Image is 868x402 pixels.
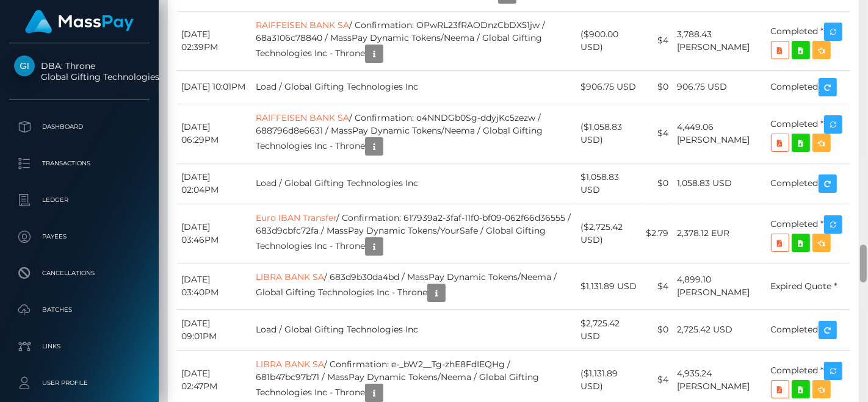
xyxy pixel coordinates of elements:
td: [DATE] 10:01PM [177,70,251,104]
td: $906.75 USD [576,70,642,104]
td: Load / Global Gifting Technologies Inc [251,309,576,350]
p: Cancellations [14,264,145,282]
td: [DATE] 03:40PM [177,263,251,309]
p: Links [14,337,145,356]
td: $4 [642,104,673,163]
td: $0 [642,309,673,350]
td: $2.79 [642,204,673,263]
td: / 683d9b30da4bd / MassPay Dynamic Tokens/Neema / Global Gifting Technologies Inc - Throne [251,263,576,309]
a: Euro IBAN Transfer [256,212,336,223]
td: $1,058.83 USD [576,163,642,204]
td: [DATE] 03:46PM [177,204,251,263]
td: ($900.00 USD) [576,11,642,70]
td: [DATE] 06:29PM [177,104,251,163]
td: Completed * [767,204,850,263]
a: Transactions [9,148,150,179]
td: 1,058.83 USD [673,163,766,204]
p: Transactions [14,154,145,173]
td: Expired Quote * [767,263,850,309]
a: Ledger [9,185,150,215]
td: ($1,058.83 USD) [576,104,642,163]
td: [DATE] 02:39PM [177,11,251,70]
a: Payees [9,221,150,252]
td: $4 [642,263,673,309]
a: LIBRA BANK SA [256,271,324,282]
td: [DATE] 09:01PM [177,309,251,350]
img: MassPay Logo [25,10,134,34]
td: 3,788.43 [PERSON_NAME] [673,11,766,70]
p: Payees [14,228,145,246]
td: 4,449.06 [PERSON_NAME] [673,104,766,163]
a: User Profile [9,368,150,398]
p: Dashboard [14,118,145,136]
td: [DATE] 02:04PM [177,163,251,204]
a: RAIFFEISEN BANK SA [256,112,349,123]
td: Completed [767,309,850,350]
td: 4,899.10 [PERSON_NAME] [673,263,766,309]
td: Completed * [767,11,850,70]
td: 2,378.12 EUR [673,204,766,263]
p: Ledger [14,191,145,209]
span: DBA: Throne Global Gifting Technologies Inc [9,60,150,82]
td: / Confirmation: OPwRL23fRAODnzCbDX51jw / 68a3106c78840 / MassPay Dynamic Tokens/Neema / Global Gi... [251,11,576,70]
p: Batches [14,301,145,319]
td: / Confirmation: 617939a2-3faf-11f0-bf09-062f66d36555 / 683d9cbfc72fa / MassPay Dynamic Tokens/You... [251,204,576,263]
td: $1,131.89 USD [576,263,642,309]
a: Dashboard [9,112,150,142]
a: Links [9,331,150,362]
a: Cancellations [9,258,150,289]
td: 906.75 USD [673,70,766,104]
td: 2,725.42 USD [673,309,766,350]
td: Completed [767,163,850,204]
p: User Profile [14,374,145,392]
img: Global Gifting Technologies Inc [14,56,35,76]
td: $0 [642,70,673,104]
td: Completed * [767,104,850,163]
td: Load / Global Gifting Technologies Inc [251,70,576,104]
a: Batches [9,295,150,325]
a: LIBRA BANK SA [256,359,324,370]
a: RAIFFEISEN BANK SA [256,20,349,31]
td: / Confirmation: o4NNDGb0Sg-ddyjKc5zezw / 688796d8e6631 / MassPay Dynamic Tokens/Neema / Global Gi... [251,104,576,163]
td: Completed [767,70,850,104]
td: $4 [642,11,673,70]
td: $2,725.42 USD [576,309,642,350]
td: Load / Global Gifting Technologies Inc [251,163,576,204]
td: ($2,725.42 USD) [576,204,642,263]
td: $0 [642,163,673,204]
